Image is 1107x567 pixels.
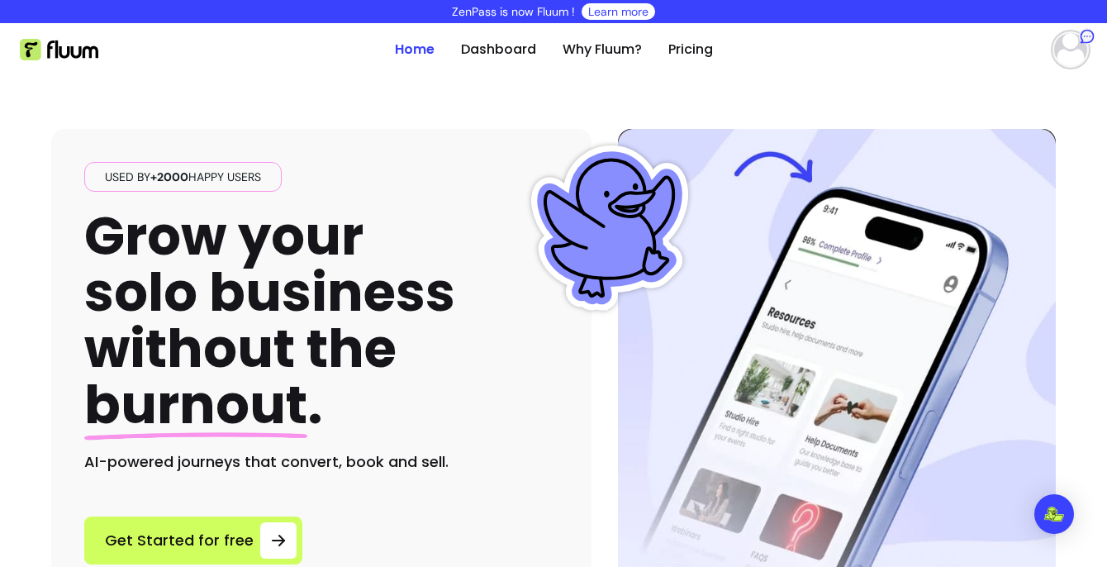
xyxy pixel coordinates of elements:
p: ZenPass is now Fluum ! [452,3,575,20]
img: Fluum Duck sticker [527,145,692,311]
a: Why Fluum? [563,40,642,60]
img: avatar [1054,33,1087,66]
a: Home [395,40,435,60]
a: Dashboard [461,40,536,60]
img: Fluum Logo [20,39,98,60]
button: avatar [1048,33,1087,66]
a: Get Started for free [84,517,302,565]
h1: Grow your solo business without the . [84,208,455,434]
h2: AI-powered journeys that convert, book and sell. [84,450,558,474]
span: Get Started for free [105,529,254,552]
a: Pricing [668,40,713,60]
div: Open Intercom Messenger [1034,494,1074,534]
span: +2000 [150,169,188,184]
a: Learn more [588,3,649,20]
span: burnout [84,368,307,441]
span: Used by happy users [98,169,268,185]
